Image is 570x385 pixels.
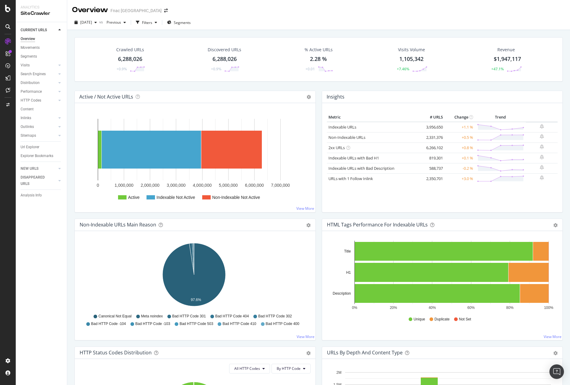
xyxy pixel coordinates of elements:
div: Visits Volume [398,47,425,53]
a: Segments [21,53,63,60]
a: 2xx URLs [328,145,345,150]
a: Inlinks [21,115,57,121]
span: Revenue [497,47,515,53]
a: DISAPPEARED URLS [21,174,57,187]
td: 3,956,650 [420,122,444,132]
div: +0.01 [305,66,315,72]
text: Title [344,249,351,253]
button: Filters [133,18,160,27]
div: Analytics [21,5,62,10]
a: HTTP Codes [21,97,57,104]
div: URLs by Depth and Content Type [327,350,403,356]
a: Url Explorer [21,144,63,150]
text: 7,000,000 [271,183,290,188]
div: gear [553,351,558,355]
td: +0.1 % [444,153,475,163]
text: 40% [428,306,436,310]
div: Search Engines [21,71,46,77]
span: Meta noindex [141,314,163,319]
text: 80% [506,306,513,310]
a: View More [297,334,315,339]
span: Bad HTTP Code 301 [172,314,206,319]
div: Segments [21,53,37,60]
span: Bad HTTP Code 410 [222,321,256,326]
a: URLs with 1 Follow Inlink [328,176,373,181]
div: Explorer Bookmarks [21,153,53,159]
th: Metric [327,113,420,122]
text: 2,000,000 [141,183,160,188]
a: CURRENT URLS [21,27,57,33]
td: +0.8 % [444,142,475,153]
h4: Insights [327,93,344,101]
text: 97.6% [191,298,201,302]
span: vs [99,19,104,25]
text: 100% [544,306,553,310]
th: Change [444,113,475,122]
div: HTML Tags Performance for Indexable URLs [327,222,428,228]
button: Previous [104,18,128,27]
a: Indexable URLs with Bad H1 [328,155,379,161]
button: [DATE] [72,18,99,27]
div: bell-plus [540,124,544,129]
div: Crawled URLs [116,47,144,53]
a: Indexable URLs [328,124,356,130]
div: Non-Indexable URLs Main Reason [80,222,156,228]
span: Bad HTTP Code 400 [266,321,299,326]
div: bell-plus [540,155,544,159]
a: Sitemaps [21,132,57,139]
span: Previous [104,20,121,25]
div: 2.28 % [310,55,327,63]
a: View More [544,334,562,339]
div: bell-plus [540,134,544,139]
div: Discovered URLs [208,47,241,53]
a: Performance [21,89,57,95]
div: Overview [21,36,35,42]
a: Search Engines [21,71,57,77]
div: bell-plus [540,144,544,149]
td: 2,331,376 [420,132,444,142]
th: Trend [475,113,526,122]
button: By HTTP Code [272,364,311,373]
h4: Active / Not Active URLs [79,93,133,101]
td: 588,737 [420,163,444,173]
button: Segments [165,18,193,27]
span: All HTTP Codes [234,366,260,371]
a: Content [21,106,63,112]
div: Url Explorer [21,144,39,150]
div: gear [306,223,311,227]
text: 5,000,000 [219,183,238,188]
div: Overview [72,5,108,15]
div: A chart. [80,241,308,311]
span: Segments [174,20,191,25]
a: Non-Indexable URLs [328,135,365,140]
text: 4,000,000 [193,183,212,188]
td: 2,350,701 [420,173,444,184]
div: +7.46% [397,66,409,72]
td: 819,301 [420,153,444,163]
text: 1,000,000 [114,183,133,188]
span: 2025 Sep. 30th [80,20,92,25]
text: 20% [390,306,397,310]
i: Options [307,95,311,99]
span: Bad HTTP Code -103 [135,321,170,326]
svg: A chart. [327,241,555,311]
button: All HTTP Codes [229,364,270,373]
a: Overview [21,36,63,42]
div: Open Intercom Messenger [549,364,564,379]
div: 6,288,026 [118,55,142,63]
a: Explorer Bookmarks [21,153,63,159]
div: +47.1% [491,66,504,72]
span: Bad HTTP Code 404 [215,314,249,319]
text: 0 [97,183,99,188]
div: HTTP Status Codes Distribution [80,350,152,356]
div: CURRENT URLS [21,27,47,33]
div: arrow-right-arrow-left [164,8,168,13]
div: Movements [21,45,40,51]
div: bell-plus [540,175,544,180]
a: NEW URLS [21,166,57,172]
div: bell-plus [540,165,544,170]
span: Canonical Not Equal [98,314,131,319]
div: Sitemaps [21,132,36,139]
div: +0.9% [211,66,221,72]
